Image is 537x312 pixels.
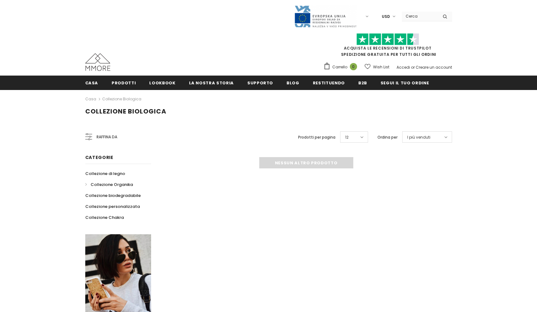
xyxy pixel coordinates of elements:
span: SPEDIZIONE GRATUITA PER TUTTI GLI ORDINI [324,36,452,57]
a: Lookbook [149,76,175,90]
span: Raffina da [97,134,117,140]
span: Carrello [332,64,347,70]
span: Categorie [85,154,113,161]
a: Casa [85,76,98,90]
span: Lookbook [149,80,175,86]
a: Casa [85,95,96,103]
span: Blog [287,80,299,86]
span: La nostra storia [189,80,234,86]
span: Prodotti [112,80,136,86]
a: Collezione Organika [85,179,133,190]
img: Javni Razpis [294,5,357,28]
a: Wish List [365,61,389,72]
a: Collezione Chakra [85,212,124,223]
a: Segui il tuo ordine [381,76,429,90]
span: Casa [85,80,98,86]
a: La nostra storia [189,76,234,90]
label: Ordina per [377,134,397,140]
span: USD [382,13,390,20]
a: Javni Razpis [294,13,357,19]
span: Collezione di legno [85,171,125,177]
a: Blog [287,76,299,90]
a: B2B [358,76,367,90]
span: B2B [358,80,367,86]
span: Collezione biodegradabile [85,193,141,198]
a: Prodotti [112,76,136,90]
span: 0 [350,63,357,70]
span: Wish List [373,64,389,70]
span: 12 [345,134,349,140]
a: Collezione di legno [85,168,125,179]
a: Collezione biologica [102,96,141,102]
img: Fidati di Pilot Stars [356,33,419,45]
img: Casi MMORE [85,53,110,71]
input: Search Site [402,12,438,21]
span: or [411,65,415,70]
span: Collezione biologica [85,107,166,116]
a: Restituendo [313,76,345,90]
span: Collezione Organika [91,182,133,188]
a: Carrello 0 [324,62,360,72]
a: Creare un account [416,65,452,70]
span: Restituendo [313,80,345,86]
span: I più venduti [407,134,430,140]
span: supporto [247,80,273,86]
label: Prodotti per pagina [298,134,335,140]
a: supporto [247,76,273,90]
a: Collezione personalizzata [85,201,140,212]
a: Collezione biodegradabile [85,190,141,201]
a: Acquista le recensioni di TrustPilot [344,45,432,51]
span: Segui il tuo ordine [381,80,429,86]
span: Collezione Chakra [85,214,124,220]
a: Accedi [397,65,410,70]
span: Collezione personalizzata [85,204,140,209]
